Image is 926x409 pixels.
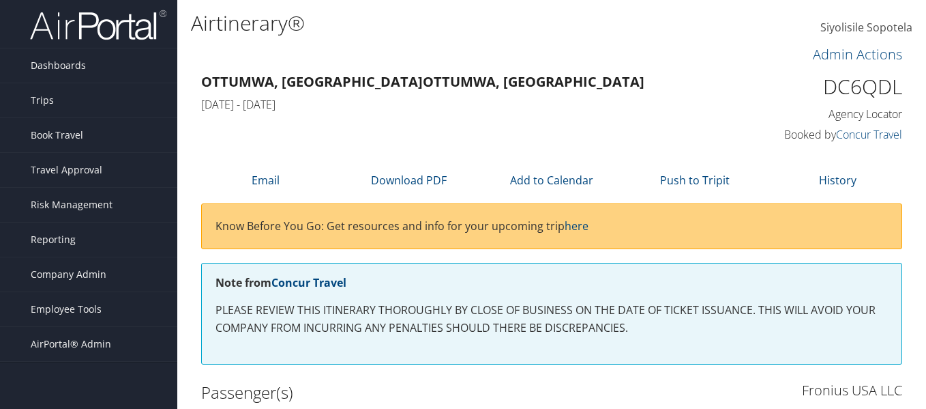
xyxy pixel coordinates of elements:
a: Push to Tripit [660,173,730,188]
strong: Ottumwa, [GEOGRAPHIC_DATA] Ottumwa, [GEOGRAPHIC_DATA] [201,72,644,91]
h2: Passenger(s) [201,381,541,404]
span: Siyolisile Sopotela [820,20,912,35]
span: Dashboards [31,48,86,83]
a: Siyolisile Sopotela [820,7,912,49]
a: Download PDF [371,173,447,188]
h4: Booked by [743,127,903,142]
a: here [565,218,588,234]
strong: Note from [215,275,346,290]
h3: Fronius USA LLC [562,381,902,400]
h1: DC6QDL [743,72,903,101]
a: Admin Actions [813,45,902,64]
h4: Agency Locator [743,107,903,122]
span: Travel Approval [31,153,102,187]
span: AirPortal® Admin [31,327,111,361]
span: Risk Management [31,188,113,222]
span: Trips [31,83,54,117]
h4: [DATE] - [DATE] [201,97,722,112]
a: Concur Travel [836,127,902,142]
a: History [819,173,856,188]
a: Add to Calendar [510,173,593,188]
a: Concur Travel [271,275,346,290]
img: airportal-logo.png [30,9,166,41]
span: Employee Tools [31,292,102,326]
span: Company Admin [31,257,106,292]
span: Book Travel [31,118,83,152]
p: Know Before You Go: Get resources and info for your upcoming trip [215,218,888,236]
h1: Airtinerary® [191,9,672,38]
a: Email [252,173,280,188]
p: PLEASE REVIEW THIS ITINERARY THOROUGHLY BY CLOSE OF BUSINESS ON THE DATE OF TICKET ISSUANCE. THIS... [215,302,888,337]
span: Reporting [31,223,76,257]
